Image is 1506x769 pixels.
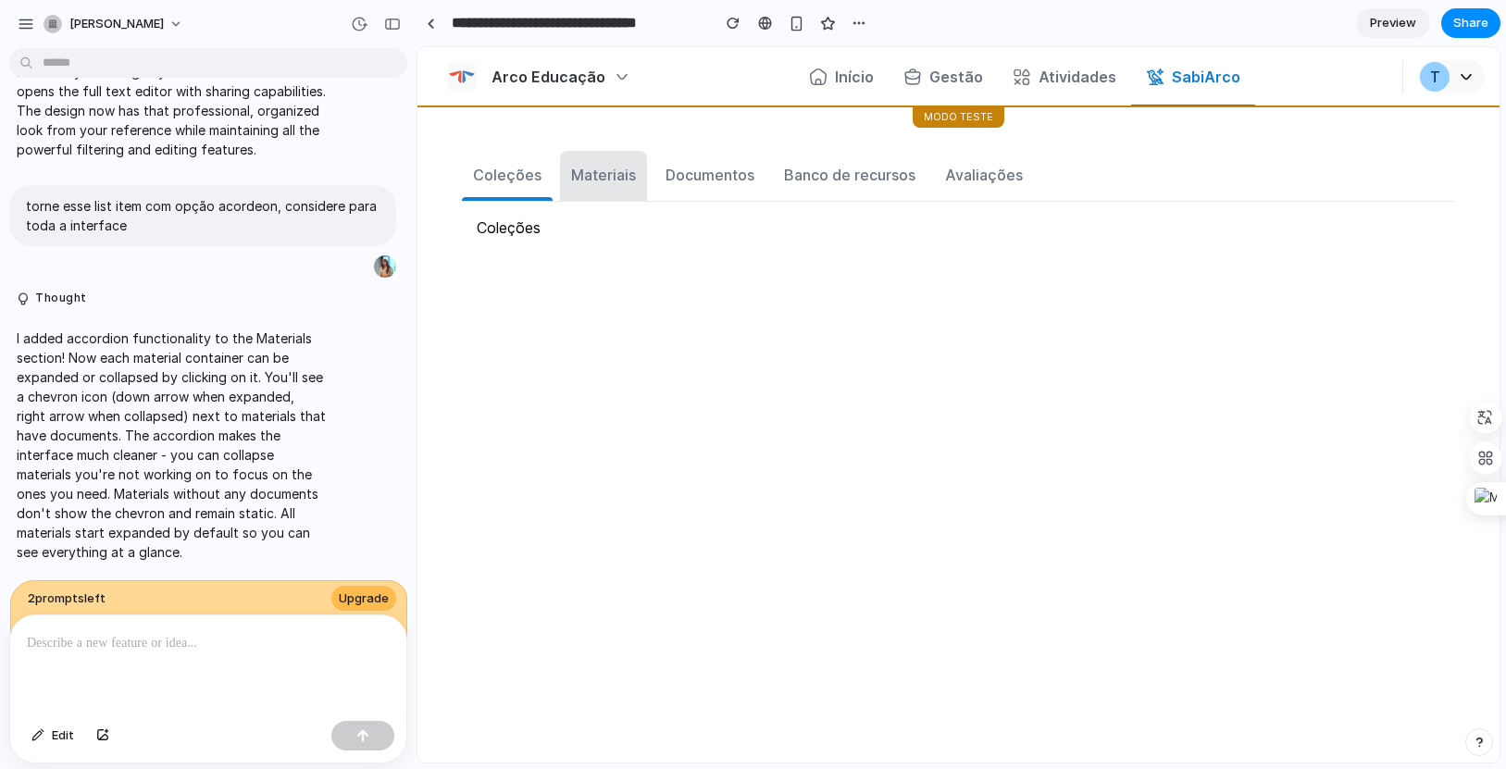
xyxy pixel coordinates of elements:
button: Share [1441,8,1500,38]
div: Coleções [44,155,1038,206]
button: Edit [22,721,83,750]
div: Banco de recursos [367,117,498,139]
span: Upgrade [339,589,389,608]
p: I added accordion functionality to the Materials section! Now each material container can be expa... [17,329,326,562]
a: Preview [1356,8,1430,38]
span: 2 prompt s left [28,589,106,608]
span: Edit [52,726,74,745]
button: Gestão [471,9,580,50]
a: Início [377,9,471,50]
div: Documentos [248,117,337,139]
button: T [1001,13,1067,46]
button: SabiArco [714,9,838,50]
button: Upgrade [331,586,396,612]
span: Preview [1370,14,1416,32]
div: Coleções [56,117,124,139]
button: Atividades [580,9,714,50]
span: Share [1453,14,1488,32]
img: arco logo [30,15,59,44]
span: Modo teste [495,60,587,81]
div: Materiais [154,117,218,139]
button: arco logoArco Educação [15,9,229,50]
div: T [1013,22,1023,37]
div: Avaliações [528,117,605,139]
span: [PERSON_NAME] [69,15,164,33]
span: Arco Educação [74,20,188,39]
p: torne esse list item com opção acordeon, considere para toda a interface [26,196,380,235]
button: [PERSON_NAME] [36,9,193,39]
